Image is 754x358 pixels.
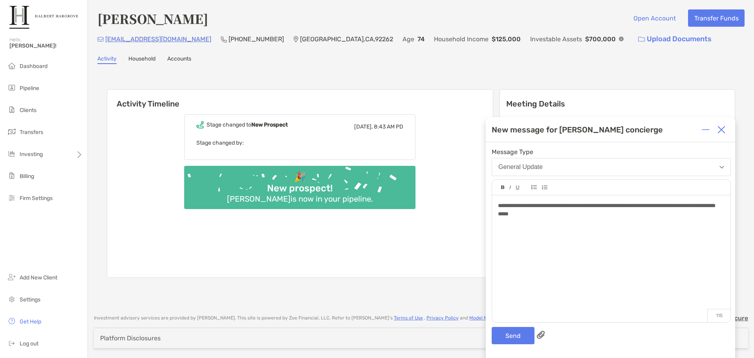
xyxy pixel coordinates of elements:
span: Add New Client [20,274,57,281]
img: Editor control icon [509,185,511,189]
img: Zoe Logo [9,3,78,31]
span: Log out [20,340,38,347]
img: Expand or collapse [702,126,710,134]
div: 🎉 [291,171,309,183]
a: Upload Documents [633,31,717,48]
img: settings icon [7,294,16,304]
img: Open dropdown arrow [719,166,724,169]
p: $125,000 [492,34,521,44]
a: Activity [97,55,117,64]
span: 8:43 AM PD [374,123,403,130]
span: Investing [20,151,43,158]
img: Event icon [196,121,204,129]
img: Editor control icon [501,185,505,189]
img: paperclip attachments [537,331,545,339]
span: Billing [20,173,34,180]
img: investing icon [7,149,16,158]
h4: [PERSON_NAME] [97,9,208,28]
img: button icon [638,37,645,42]
img: Close [717,126,725,134]
div: Platform Disclosures [100,334,161,342]
img: dashboard icon [7,61,16,70]
button: Transfer Funds [688,9,745,27]
p: 74 [417,34,425,44]
img: Editor control icon [516,185,520,190]
p: Age [403,34,414,44]
span: Message Type [492,148,731,156]
img: billing icon [7,171,16,180]
p: [EMAIL_ADDRESS][DOMAIN_NAME] [105,34,211,44]
span: Get Help [20,318,41,325]
img: logout icon [7,338,16,348]
img: Email Icon [97,37,104,42]
div: Stage changed to [207,121,288,128]
a: Accounts [167,55,191,64]
span: Dashboard [20,63,48,70]
p: [PHONE_NUMBER] [229,34,284,44]
a: Privacy Policy [426,315,459,321]
div: New message for [PERSON_NAME] concierge [492,125,663,134]
p: Investable Assets [530,34,582,44]
img: add_new_client icon [7,272,16,282]
a: Household [128,55,156,64]
a: Model Marketplace Disclosures [469,315,538,321]
span: Firm Settings [20,195,53,202]
span: Transfers [20,129,43,136]
p: Investment advisory services are provided by [PERSON_NAME] . This site is powered by Zoe Financia... [94,315,540,321]
img: Editor control icon [531,185,537,189]
span: [PERSON_NAME]! [9,42,83,49]
button: Send [492,327,534,344]
a: Terms of Use [394,315,423,321]
p: 115 [707,309,730,322]
p: Stage changed by: [196,138,403,148]
img: clients icon [7,105,16,114]
img: Info Icon [619,37,624,41]
img: Location Icon [293,36,298,42]
img: Phone Icon [221,36,227,42]
span: Pipeline [20,85,39,92]
img: transfers icon [7,127,16,136]
div: New prospect! [264,183,336,194]
img: get-help icon [7,316,16,326]
b: New Prospect [251,121,288,128]
p: Meeting Details [506,99,728,109]
img: pipeline icon [7,83,16,92]
p: $700,000 [585,34,616,44]
img: Editor control icon [542,185,547,190]
span: Settings [20,296,40,303]
span: [DATE], [354,123,373,130]
h6: Activity Timeline [107,90,493,108]
img: firm-settings icon [7,193,16,202]
p: Household Income [434,34,489,44]
button: Open Account [627,9,682,27]
div: General Update [498,163,543,171]
span: Clients [20,107,37,114]
button: General Update [492,158,731,176]
p: [GEOGRAPHIC_DATA] , CA , 92262 [300,34,393,44]
div: [PERSON_NAME] is now in your pipeline. [224,194,376,204]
